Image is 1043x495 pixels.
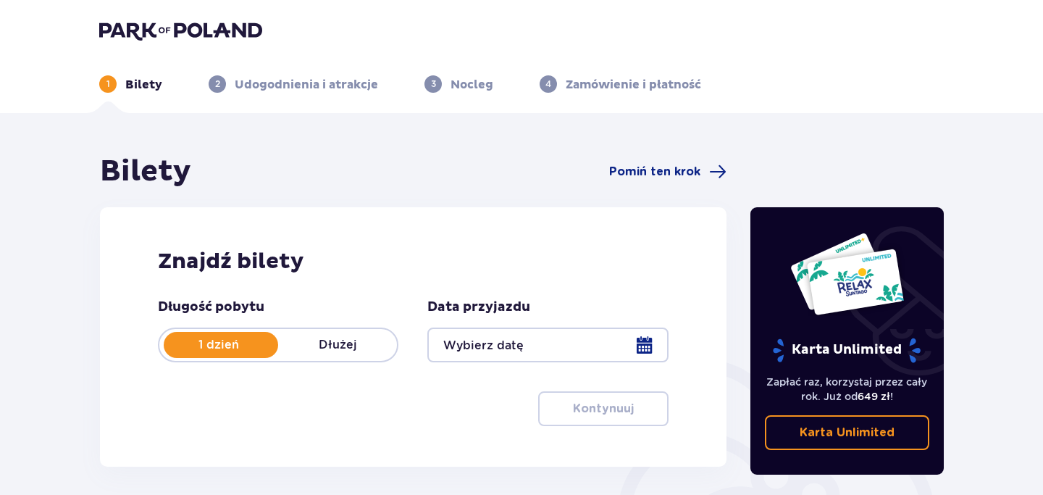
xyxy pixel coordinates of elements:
[235,77,378,93] p: Udogodnienia i atrakcje
[765,375,930,404] p: Zapłać raz, korzystaj przez cały rok. Już od !
[125,77,162,93] p: Bilety
[278,337,397,353] p: Dłużej
[431,78,436,91] p: 3
[100,154,191,190] h1: Bilety
[771,338,922,363] p: Karta Unlimited
[800,425,895,441] p: Karta Unlimited
[158,248,669,275] h2: Znajdź bilety
[106,78,110,91] p: 1
[566,77,701,93] p: Zamówienie i płatność
[573,401,634,417] p: Kontynuuj
[858,391,890,402] span: 649 zł
[609,164,700,180] span: Pomiń ten krok
[538,391,669,426] button: Kontynuuj
[765,415,930,450] a: Karta Unlimited
[545,78,551,91] p: 4
[451,77,493,93] p: Nocleg
[158,299,264,316] p: Długość pobytu
[99,20,262,41] img: Park of Poland logo
[159,337,278,353] p: 1 dzień
[609,163,726,180] a: Pomiń ten krok
[427,299,530,316] p: Data przyjazdu
[215,78,220,91] p: 2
